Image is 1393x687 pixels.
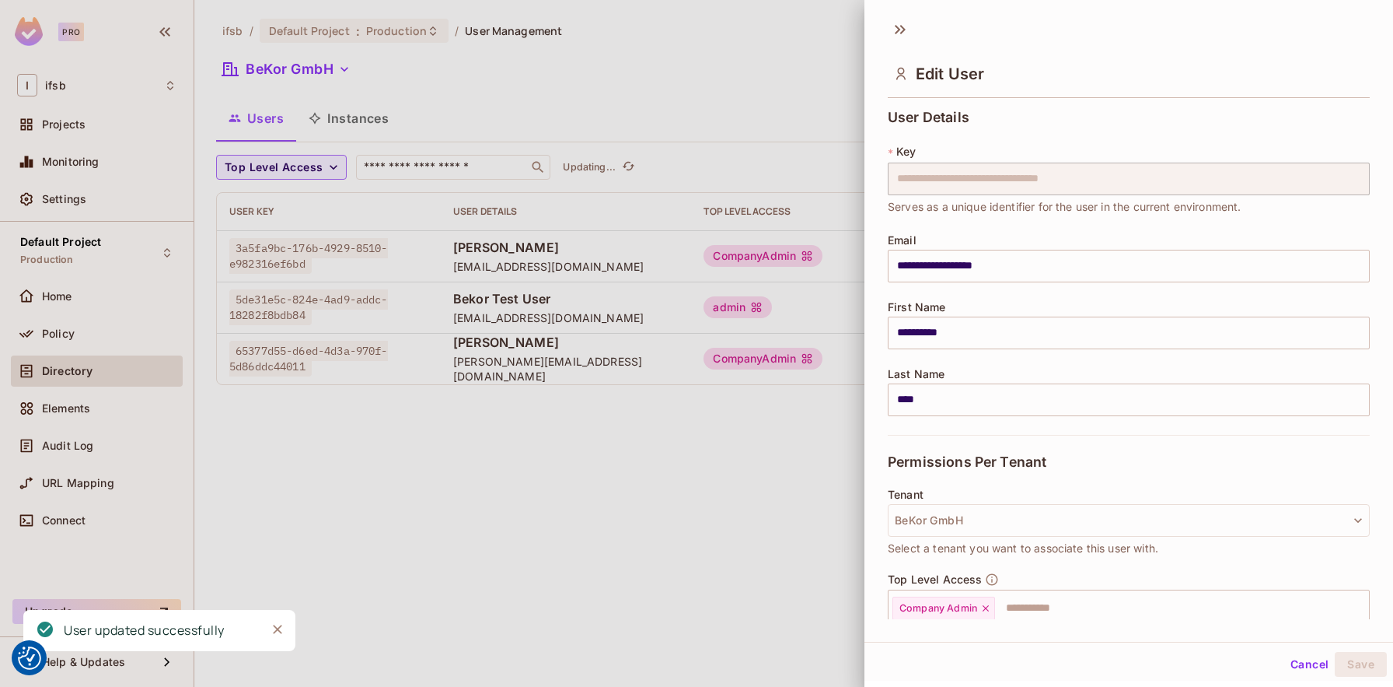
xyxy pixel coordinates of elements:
img: Revisit consent button [18,647,41,670]
span: Company Admin [899,602,977,615]
span: Key [896,145,916,158]
button: Close [266,618,289,641]
span: User Details [888,110,969,125]
span: Top Level Access [888,573,982,586]
button: Consent Preferences [18,647,41,670]
span: Email [888,234,916,247]
div: User updated successfully [64,621,225,640]
span: Permissions Per Tenant [888,454,1046,470]
div: Company Admin [892,597,995,620]
span: First Name [888,301,946,314]
span: Serves as a unique identifier for the user in the current environment. [888,198,1241,216]
button: Save [1335,652,1387,677]
span: Select a tenant you want to associate this user with. [888,540,1158,557]
span: Tenant [888,489,923,501]
button: BeKor GmbH [888,504,1370,537]
span: Edit User [916,65,984,83]
button: Open [1361,606,1364,609]
button: Cancel [1284,652,1335,677]
span: Last Name [888,368,944,380]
